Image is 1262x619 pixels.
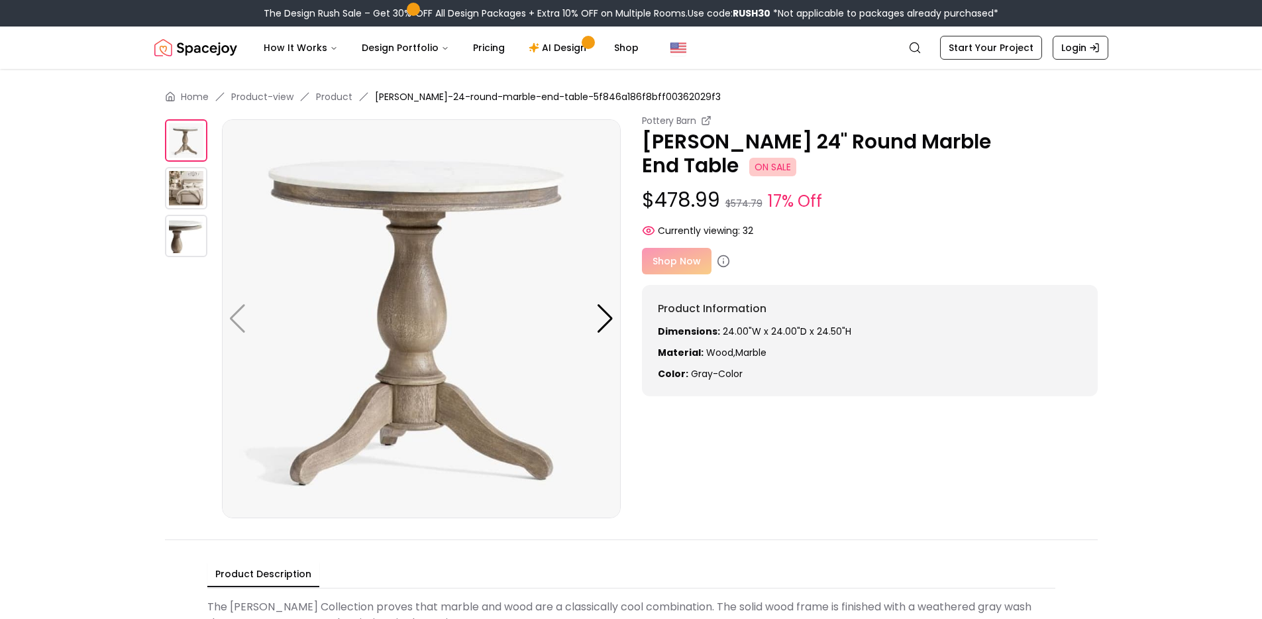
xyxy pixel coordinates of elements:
[518,34,601,61] a: AI Design
[940,36,1042,60] a: Start Your Project
[642,130,1098,178] p: [PERSON_NAME] 24" Round Marble End Table
[1053,36,1108,60] a: Login
[658,367,688,380] strong: Color:
[770,7,998,20] span: *Not applicable to packages already purchased*
[462,34,515,61] a: Pricing
[768,190,822,213] small: 17% Off
[231,90,293,103] a: Product-view
[706,346,766,359] span: Wood,Marble
[375,90,721,103] span: [PERSON_NAME]-24-round-marble-end-table-5f846a186f8bff00362029f3
[165,215,207,257] img: https://storage.googleapis.com/spacejoy-main/assets/5f846a186f8bff00362029f3/product_1_0cp719fe3a9
[733,7,770,20] b: RUSH30
[743,224,753,237] span: 32
[165,119,207,162] img: https://storage.googleapis.com/spacejoy-main/assets/5f846a186f8bff00362029f3/product_0_cb81a94f5ndd
[165,167,207,209] img: https://storage.googleapis.com/spacejoy-main/assets/5f846a186f8bff00362029f3/product_0_f4id1ddiec5
[154,27,1108,69] nav: Global
[181,90,209,103] a: Home
[253,34,649,61] nav: Main
[658,224,740,237] span: Currently viewing:
[688,7,770,20] span: Use code:
[749,158,796,176] span: ON SALE
[154,34,237,61] a: Spacejoy
[642,114,696,127] small: Pottery Barn
[316,90,352,103] a: Product
[351,34,460,61] button: Design Portfolio
[658,301,1082,317] h6: Product Information
[691,367,743,380] span: gray-color
[658,346,704,359] strong: Material:
[658,325,1082,338] p: 24.00"W x 24.00"D x 24.50"H
[264,7,998,20] div: The Design Rush Sale – Get 30% OFF All Design Packages + Extra 10% OFF on Multiple Rooms.
[165,90,1098,103] nav: breadcrumb
[642,188,1098,213] p: $478.99
[154,34,237,61] img: Spacejoy Logo
[253,34,348,61] button: How It Works
[207,562,319,587] button: Product Description
[222,119,621,518] img: https://storage.googleapis.com/spacejoy-main/assets/5f846a186f8bff00362029f3/product_0_cb81a94f5ndd
[658,325,720,338] strong: Dimensions:
[725,197,762,210] small: $574.79
[604,34,649,61] a: Shop
[670,40,686,56] img: United States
